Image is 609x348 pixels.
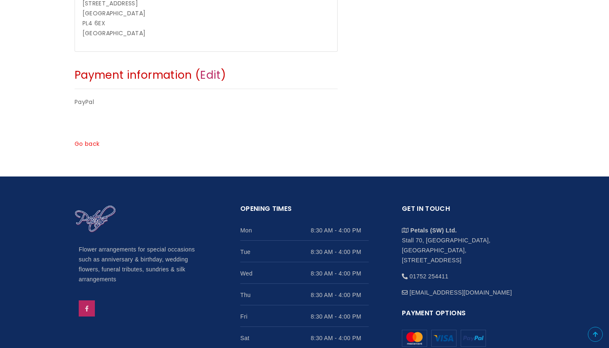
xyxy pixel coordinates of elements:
span: 8:30 AM - 4:00 PM [311,247,369,257]
li: Tue [240,241,369,262]
a: Go back [75,140,99,148]
h2: Payment Options [402,308,530,324]
span: Payment information ( ) [75,68,226,82]
li: Wed [240,262,369,284]
li: [EMAIL_ADDRESS][DOMAIN_NAME] [402,281,530,297]
img: Mastercard [431,330,457,347]
img: Mastercard [461,330,486,347]
p: Flower arrangements for special occasions such as anniversary & birthday, wedding flowers, funera... [79,245,207,285]
li: Thu [240,284,369,305]
img: Home [75,205,116,233]
span: 8:30 AM - 4:00 PM [311,268,369,278]
span: PL4 6EX [82,19,105,27]
span: [GEOGRAPHIC_DATA] [82,9,146,17]
img: Mastercard [402,330,427,347]
span: [GEOGRAPHIC_DATA] [82,29,146,37]
strong: Petals (SW) Ltd. [411,227,457,234]
li: Stall 70, [GEOGRAPHIC_DATA], [GEOGRAPHIC_DATA], [STREET_ADDRESS] [402,219,530,265]
span: 8:30 AM - 4:00 PM [311,333,369,343]
span: 8:30 AM - 4:00 PM [311,290,369,300]
span: 8:30 AM - 4:00 PM [311,225,369,235]
a: Edit [200,68,220,82]
li: Mon [240,219,369,241]
h2: Get in touch [402,203,530,220]
li: Fri [240,305,369,327]
span: 8:30 AM - 4:00 PM [311,312,369,321]
h2: Opening Times [240,203,369,220]
iframe: PayPal [75,113,338,136]
li: 01752 254411 [402,265,530,281]
div: PayPal [75,97,338,107]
